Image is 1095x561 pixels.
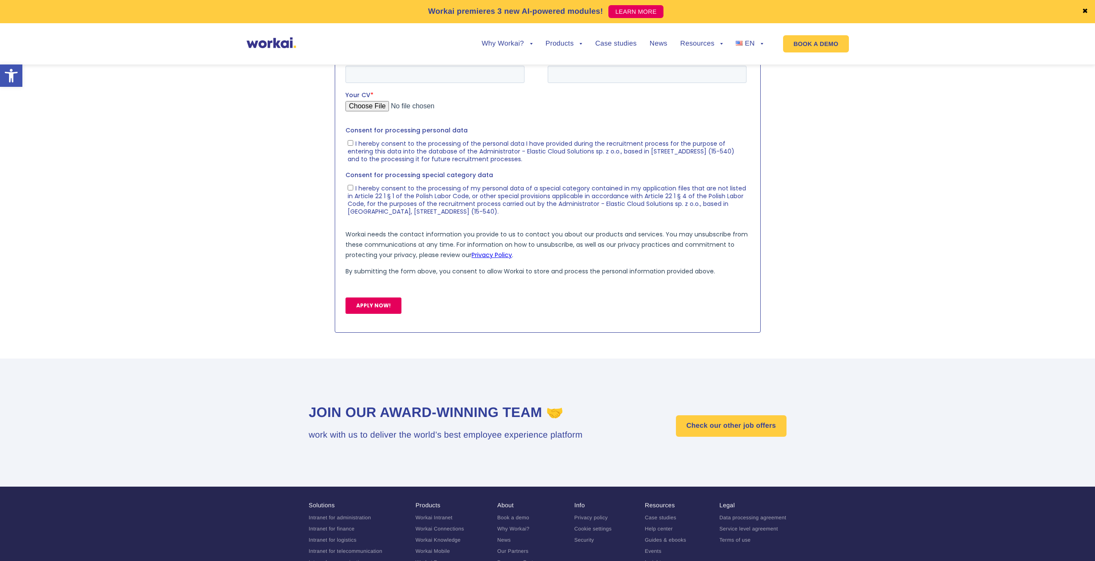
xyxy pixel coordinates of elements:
a: Check our other job offers [676,415,786,437]
a: Security [574,537,594,543]
a: Privacy policy [574,515,608,521]
a: Help center [645,526,673,532]
a: Solutions [309,502,335,509]
a: Products [416,502,441,509]
a: Guides & ebooks [645,537,686,543]
a: Resources [645,502,675,509]
a: Terms of use [719,537,751,543]
a: News [650,40,667,47]
a: Workai Knowledge [416,537,461,543]
a: Book a demo [497,515,529,521]
a: Case studies [645,515,676,521]
h3: work with us to deliver the world’s best employee experience platform [309,429,583,441]
a: Resources [680,40,723,47]
a: Workai Intranet [416,515,453,521]
a: BOOK A DEMO [783,35,848,52]
a: News [497,537,511,543]
a: Why Workai? [497,526,530,532]
a: LEARN MORE [608,5,663,18]
h2: Join our award-winning team 🤝 [309,403,583,422]
a: Intranet for logistics [309,537,357,543]
a: Our Partners [497,548,529,554]
a: Case studies [595,40,636,47]
a: Why Workai? [481,40,532,47]
a: Service level agreement [719,526,778,532]
p: Workai premieres 3 new AI-powered modules! [428,6,603,17]
a: Data processing agreement [719,515,786,521]
a: Intranet for finance [309,526,355,532]
iframe: Form 0 [345,20,750,329]
span: EN [745,40,755,47]
a: Info [574,502,585,509]
a: About [497,502,514,509]
a: ✖ [1082,8,1088,15]
a: Intranet for telecommunication [309,548,382,554]
a: Legal [719,502,735,509]
a: Events [645,548,662,554]
a: Workai Mobile [416,548,450,554]
a: Intranet for administration [309,515,371,521]
a: Products [546,40,583,47]
a: Workai Connections [416,526,464,532]
a: Cookie settings [574,526,612,532]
